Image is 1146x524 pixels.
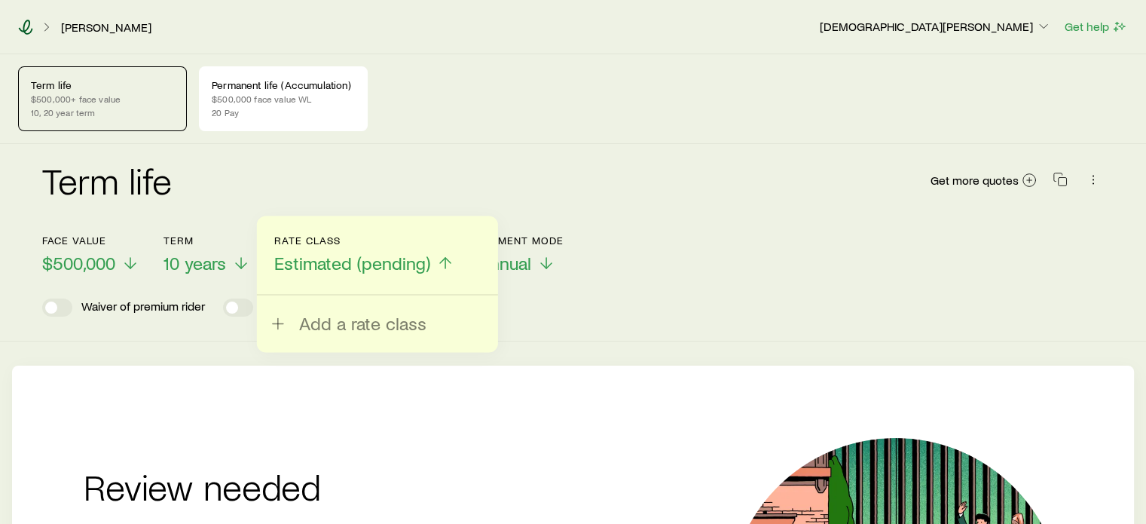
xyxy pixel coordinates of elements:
h2: Review needed [84,468,489,504]
button: Payment ModeAnnual [478,234,564,274]
p: $500,000+ face value [31,93,174,105]
p: 10, 20 year term [31,106,174,118]
button: Term10 years [163,234,250,274]
a: Get more quotes [930,172,1038,189]
p: Rate Class [274,234,454,247]
button: Get help [1064,18,1128,35]
span: Estimated (pending) [274,253,430,274]
p: 20 Pay [212,106,355,118]
span: $500,000 [42,253,115,274]
p: Waiver of premium rider [81,299,205,317]
a: [PERSON_NAME] [60,20,152,35]
button: Rate ClassEstimated (pending) [274,234,454,274]
p: Face value [42,234,139,247]
span: Get more quotes [931,174,1019,186]
span: 10 years [163,253,226,274]
p: Payment Mode [478,234,564,247]
h2: Term life [42,162,172,198]
a: Term life$500,000+ face value10, 20 year term [18,66,187,131]
p: $500,000 face value WL [212,93,355,105]
button: Face value$500,000 [42,234,139,274]
p: Permanent life (Accumulation) [212,79,355,91]
p: Term life [31,79,174,91]
p: [DEMOGRAPHIC_DATA][PERSON_NAME] [820,19,1051,34]
p: Term [163,234,250,247]
a: Permanent life (Accumulation)$500,000 face value WL20 Pay [199,66,368,131]
button: [DEMOGRAPHIC_DATA][PERSON_NAME] [819,18,1052,36]
span: Annual [478,253,531,274]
